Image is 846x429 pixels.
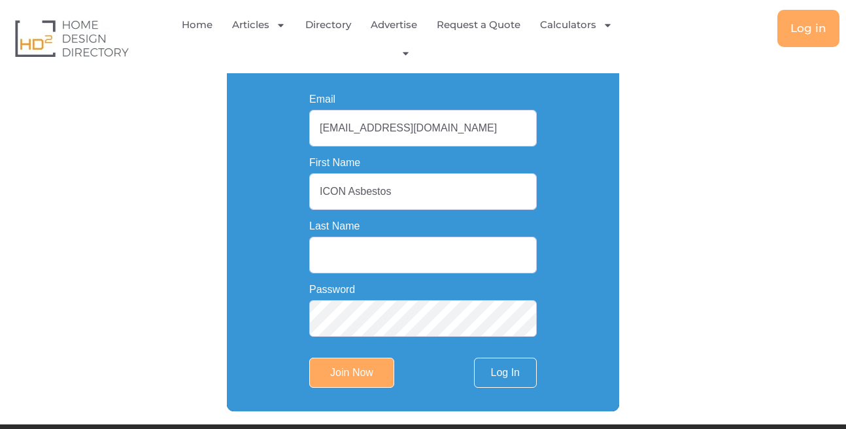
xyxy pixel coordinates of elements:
label: First Name [309,158,360,168]
a: Request a Quote [437,10,520,40]
label: Email [309,94,335,105]
input: Email [309,110,537,146]
a: Articles [232,10,286,40]
a: Log in [777,10,839,47]
label: Last Name [309,221,360,232]
input: Join Now [309,358,394,388]
span: Log in [790,23,826,34]
a: Advertise [371,10,417,40]
a: Log In [474,358,537,388]
a: Calculators [540,10,613,40]
a: Directory [305,10,351,40]
a: Home [182,10,212,40]
label: Password [309,284,355,295]
nav: Menu [173,10,632,67]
